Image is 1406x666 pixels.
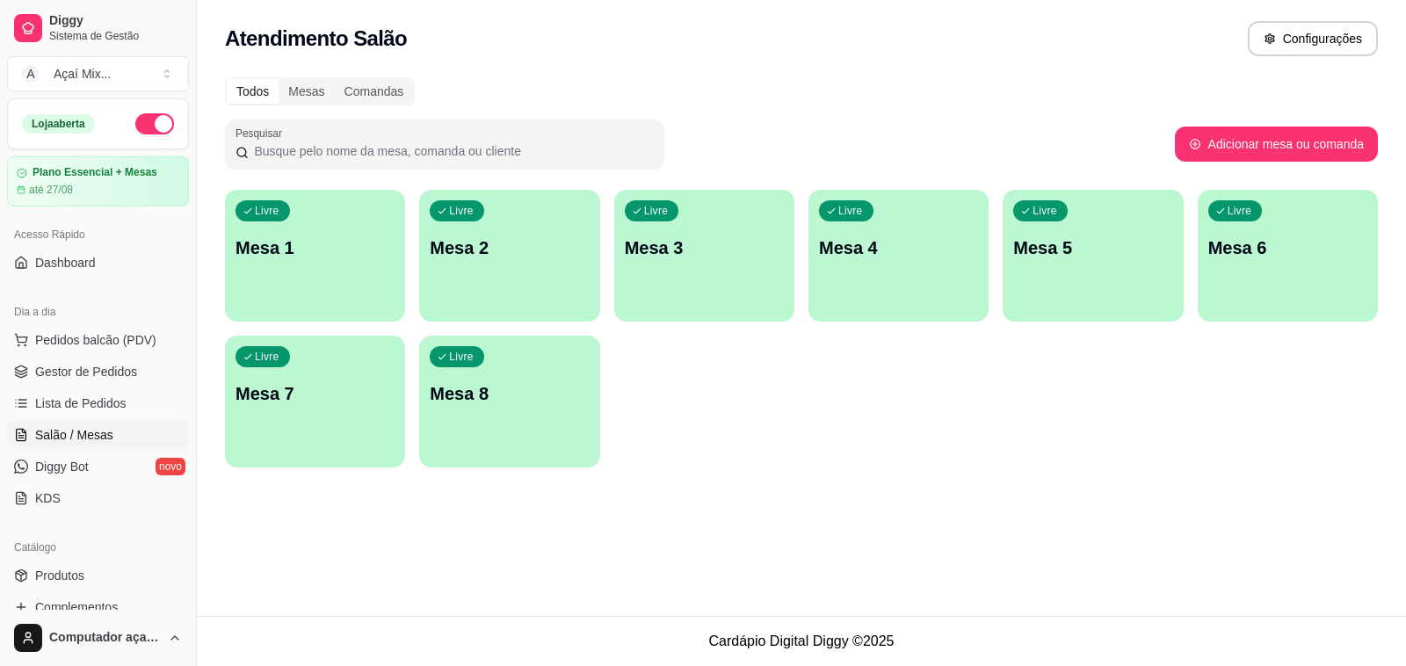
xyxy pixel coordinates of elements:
[1175,127,1378,162] button: Adicionar mesa ou comanda
[54,65,111,83] div: Açaí Mix ...
[22,114,95,134] div: Loja aberta
[449,204,474,218] p: Livre
[236,381,395,406] p: Mesa 7
[1198,190,1378,322] button: LivreMesa 6
[35,363,137,380] span: Gestor de Pedidos
[35,598,118,616] span: Complementos
[7,484,189,512] a: KDS
[35,489,61,507] span: KDS
[644,204,669,218] p: Livre
[35,567,84,584] span: Produtos
[7,389,189,417] a: Lista de Pedidos
[49,630,161,646] span: Computador açaí Mix
[419,190,599,322] button: LivreMesa 2
[227,79,279,104] div: Todos
[7,249,189,277] a: Dashboard
[197,616,1406,666] footer: Cardápio Digital Diggy © 2025
[135,113,174,134] button: Alterar Status
[7,156,189,206] a: Plano Essencial + Mesasaté 27/08
[255,204,279,218] p: Livre
[7,421,189,449] a: Salão / Mesas
[236,126,288,141] label: Pesquisar
[7,221,189,249] div: Acesso Rápido
[225,25,407,53] h2: Atendimento Salão
[838,204,863,218] p: Livre
[7,561,189,590] a: Produtos
[35,458,89,475] span: Diggy Bot
[225,190,405,322] button: LivreMesa 1
[22,65,40,83] span: A
[819,235,978,260] p: Mesa 4
[35,254,96,271] span: Dashboard
[1248,21,1378,56] button: Configurações
[35,331,156,349] span: Pedidos balcão (PDV)
[29,183,73,197] article: até 27/08
[1003,190,1183,322] button: LivreMesa 5
[35,395,127,412] span: Lista de Pedidos
[7,7,189,49] a: DiggySistema de Gestão
[419,336,599,467] button: LivreMesa 8
[1013,235,1172,260] p: Mesa 5
[255,350,279,364] p: Livre
[1228,204,1252,218] p: Livre
[49,13,182,29] span: Diggy
[7,452,189,481] a: Diggy Botnovo
[7,56,189,91] button: Select a team
[614,190,794,322] button: LivreMesa 3
[625,235,784,260] p: Mesa 3
[430,381,589,406] p: Mesa 8
[7,358,189,386] a: Gestor de Pedidos
[449,350,474,364] p: Livre
[249,142,654,160] input: Pesquisar
[1033,204,1057,218] p: Livre
[7,298,189,326] div: Dia a dia
[279,79,334,104] div: Mesas
[35,426,113,444] span: Salão / Mesas
[225,336,405,467] button: LivreMesa 7
[7,617,189,659] button: Computador açaí Mix
[430,235,589,260] p: Mesa 2
[1208,235,1367,260] p: Mesa 6
[33,166,157,179] article: Plano Essencial + Mesas
[7,326,189,354] button: Pedidos balcão (PDV)
[7,593,189,621] a: Complementos
[236,235,395,260] p: Mesa 1
[49,29,182,43] span: Sistema de Gestão
[335,79,414,104] div: Comandas
[7,533,189,561] div: Catálogo
[808,190,989,322] button: LivreMesa 4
